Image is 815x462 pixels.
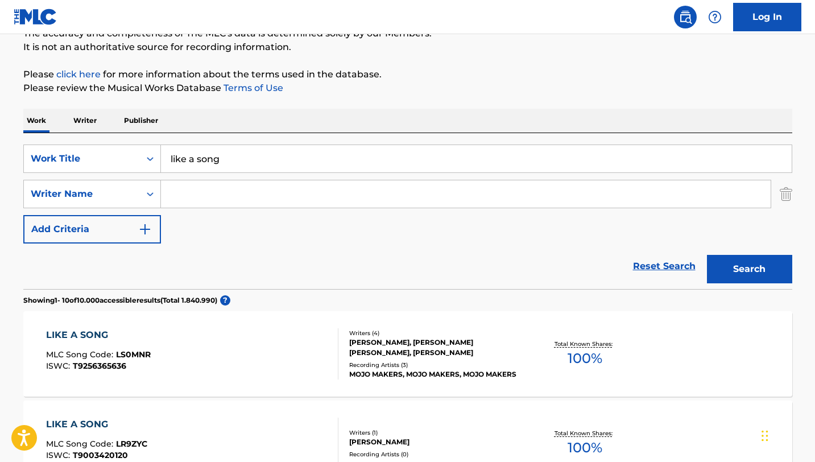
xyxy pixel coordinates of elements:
div: Work Title [31,152,133,166]
a: click here [56,69,101,80]
div: Chat-Widget [758,407,815,462]
a: Log In [733,3,801,31]
span: MLC Song Code : [46,439,116,449]
span: 100 % [568,348,602,369]
span: LS0MNR [116,349,151,360]
img: help [708,10,722,24]
img: 9d2ae6d4665cec9f34b9.svg [138,222,152,236]
iframe: Chat Widget [758,407,815,462]
span: LR9ZYC [116,439,147,449]
span: 100 % [568,438,602,458]
span: T9256365636 [73,361,126,371]
img: MLC Logo [14,9,57,25]
div: [PERSON_NAME] [349,437,521,447]
span: ISWC : [46,450,73,460]
div: Recording Artists ( 3 ) [349,361,521,369]
p: Total Known Shares: [555,429,615,438]
p: Please for more information about the terms used in the database. [23,68,792,81]
span: T9003420120 [73,450,128,460]
p: It is not an authoritative source for recording information. [23,40,792,54]
div: LIKE A SONG [46,418,147,431]
div: [PERSON_NAME], [PERSON_NAME] [PERSON_NAME], [PERSON_NAME] [349,337,521,358]
p: Work [23,109,49,133]
div: Recording Artists ( 0 ) [349,450,521,459]
p: Please review the Musical Works Database [23,81,792,95]
button: Search [707,255,792,283]
button: Add Criteria [23,215,161,244]
div: MOJO MAKERS, MOJO MAKERS, MOJO MAKERS [349,369,521,379]
div: Writer Name [31,187,133,201]
p: Total Known Shares: [555,340,615,348]
div: Ziehen [762,419,768,453]
div: Writers ( 1 ) [349,428,521,437]
div: Writers ( 4 ) [349,329,521,337]
a: LIKE A SONGMLC Song Code:LS0MNRISWC:T9256365636Writers (4)[PERSON_NAME], [PERSON_NAME] [PERSON_NA... [23,311,792,397]
div: Help [704,6,726,28]
span: MLC Song Code : [46,349,116,360]
a: Public Search [674,6,697,28]
p: Writer [70,109,100,133]
p: Publisher [121,109,162,133]
span: ISWC : [46,361,73,371]
div: LIKE A SONG [46,328,151,342]
a: Terms of Use [221,82,283,93]
form: Search Form [23,145,792,289]
a: Reset Search [627,254,701,279]
p: Showing 1 - 10 of 10.000 accessible results (Total 1.840.990 ) [23,295,217,306]
span: ? [220,295,230,306]
img: Delete Criterion [780,180,792,208]
img: search [679,10,692,24]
